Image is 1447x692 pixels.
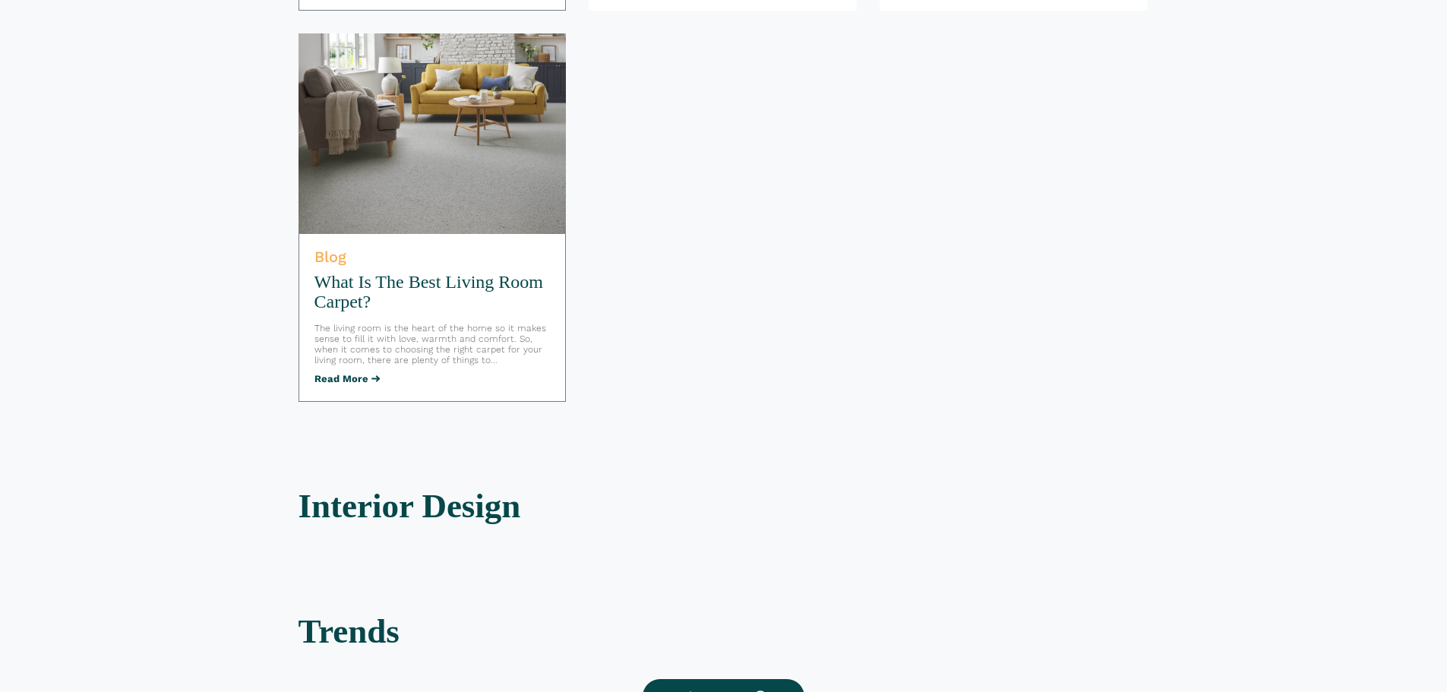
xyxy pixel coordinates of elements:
[299,489,1149,523] h2: Interior Design
[299,615,1149,649] h2: Trends
[314,249,551,264] span: Blog
[314,272,551,311] span: What Is The Best Living Room Carpet?
[314,373,551,386] span: Read More
[299,33,567,403] a: Blog What Is The Best Living Room Carpet? The living room is the heart of the home so it makes se...
[314,323,551,365] span: The living room is the heart of the home so it makes sense to fill it with love, warmth and comfo...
